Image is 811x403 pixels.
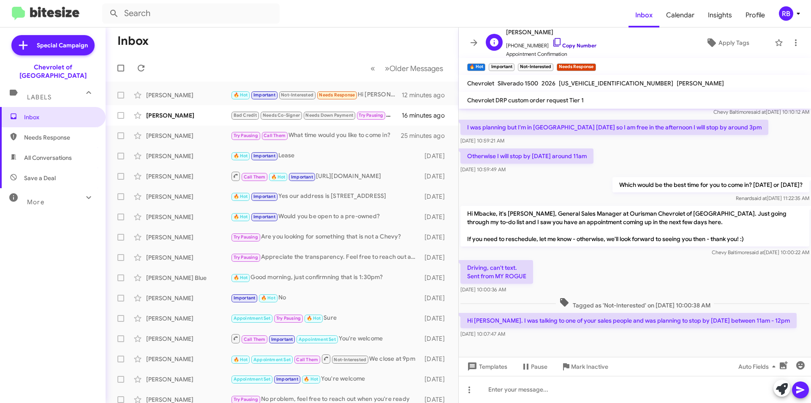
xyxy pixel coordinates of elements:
[334,357,366,362] span: Not-Interested
[146,334,231,343] div: [PERSON_NAME]
[234,92,248,98] span: 🔥 Hot
[117,34,149,48] h1: Inbox
[231,313,420,323] div: Sure
[718,35,749,50] span: Apply Tags
[460,286,506,293] span: [DATE] 10:00:36 AM
[234,315,271,321] span: Appointment Set
[659,3,701,27] a: Calendar
[253,153,275,159] span: Important
[231,374,420,384] div: You're welcome
[253,357,291,362] span: Appointment Set
[234,234,258,240] span: Try Pausing
[402,91,452,99] div: 12 minutes ago
[27,198,44,206] span: More
[27,93,52,101] span: Labels
[146,192,231,201] div: [PERSON_NAME]
[276,315,301,321] span: Try Pausing
[24,154,72,162] span: All Conversations
[420,152,452,160] div: [DATE]
[385,63,389,74] span: »
[420,172,452,181] div: [DATE]
[305,112,353,118] span: Needs Down Payment
[359,112,383,118] span: Try Pausing
[291,174,313,180] span: Important
[366,60,448,77] nav: Page navigation example
[234,255,258,260] span: Try Pausing
[271,174,286,180] span: 🔥 Hot
[571,359,608,374] span: Mark Inactive
[389,64,443,73] span: Older Messages
[231,171,420,181] div: [URL][DOMAIN_NAME]
[231,131,401,140] div: What time would you like to come in?
[253,194,275,199] span: Important
[146,253,231,262] div: [PERSON_NAME]
[420,355,452,363] div: [DATE]
[146,314,231,323] div: [PERSON_NAME]
[146,213,231,221] div: [PERSON_NAME]
[732,359,786,374] button: Auto Fields
[738,359,779,374] span: Auto Fields
[234,214,248,219] span: 🔥 Hot
[234,397,258,402] span: Try Pausing
[231,232,420,242] div: Are you looking for something that is not a Chevy?
[460,313,797,328] p: Hi [PERSON_NAME]. I was talking to one of your sales people and was planning to stop by [DATE] be...
[559,80,673,87] span: [US_VEHICLE_IDENTIFICATION_NUMBER]
[420,294,452,302] div: [DATE]
[772,6,802,21] button: RB
[296,357,318,362] span: Call Them
[234,112,257,118] span: Bad Credit
[231,90,402,100] div: Hi [PERSON_NAME]. I was talking to one of your sales people and was planning to stop by [DATE] be...
[231,333,420,344] div: You're welcome
[420,375,452,384] div: [DATE]
[612,177,809,192] p: Which would be the best time for you to come in? [DATE] or [DATE]?
[460,120,768,135] p: I was planning but I'm in [GEOGRAPHIC_DATA] [DATE] so I am free in the afternoon I will stop by a...
[370,63,375,74] span: «
[380,60,448,77] button: Next
[554,359,615,374] button: Mark Inactive
[779,6,793,21] div: RB
[460,331,505,337] span: [DATE] 10:07:47 AM
[459,359,514,374] button: Templates
[749,249,764,255] span: said at
[244,337,266,342] span: Call Them
[677,80,724,87] span: [PERSON_NAME]
[24,113,96,121] span: Inbox
[146,91,231,99] div: [PERSON_NAME]
[234,153,248,159] span: 🔥 Hot
[146,274,231,282] div: [PERSON_NAME] Blue
[420,253,452,262] div: [DATE]
[281,92,313,98] span: Not-Interested
[506,37,596,50] span: [PHONE_NUMBER]
[467,80,494,87] span: Chevrolet
[713,109,809,115] span: Chevy Baltimore [DATE] 10:10:12 AM
[319,92,355,98] span: Needs Response
[146,172,231,181] div: [PERSON_NAME]
[498,80,538,87] span: Silverado 1500
[514,359,554,374] button: Pause
[234,295,256,301] span: Important
[420,213,452,221] div: [DATE]
[102,3,280,24] input: Search
[629,3,659,27] a: Inbox
[37,41,88,49] span: Special Campaign
[467,63,485,71] small: 🔥 Hot
[234,133,258,138] span: Try Pausing
[231,151,420,161] div: Lease
[253,92,275,98] span: Important
[365,60,380,77] button: Previous
[146,111,231,120] div: [PERSON_NAME]
[244,174,266,180] span: Call Them
[752,195,767,201] span: said at
[401,132,452,140] div: 25 minutes ago
[231,192,420,201] div: Yes our address is [STREET_ADDRESS]
[489,63,514,71] small: Important
[11,35,95,55] a: Special Campaign
[146,233,231,241] div: [PERSON_NAME]
[231,110,402,120] div: Ok thank you
[460,166,506,173] span: [DATE] 10:59:49 AM
[261,295,275,301] span: 🔥 Hot
[420,192,452,201] div: [DATE]
[751,109,766,115] span: said at
[146,152,231,160] div: [PERSON_NAME]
